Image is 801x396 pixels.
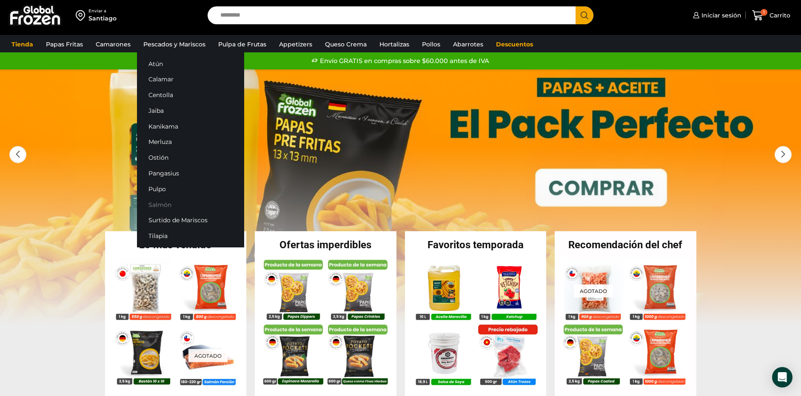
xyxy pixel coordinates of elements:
a: Pangasius [137,166,244,181]
a: Pulpo [137,181,244,197]
a: Pescados y Mariscos [139,36,210,52]
a: Camarones [91,36,135,52]
div: Enviar a [88,8,117,14]
p: Agotado [188,349,227,362]
a: Tienda [7,36,37,52]
div: Open Intercom Messenger [772,367,792,387]
img: address-field-icon.svg [76,8,88,23]
span: Carrito [767,11,790,20]
h2: Lo más vendido [105,240,247,250]
a: Tilapia [137,228,244,244]
a: Centolla [137,87,244,103]
a: Hortalizas [375,36,413,52]
a: Pulpa de Frutas [214,36,271,52]
a: Appetizers [275,36,316,52]
a: Iniciar sesión [691,7,741,24]
a: Abarrotes [449,36,487,52]
a: Atún [137,56,244,72]
a: Pollos [418,36,445,52]
a: 1 Carrito [750,6,792,26]
h2: Ofertas imperdibles [255,240,396,250]
h2: Favoritos temporada [405,240,547,250]
a: Calamar [137,72,244,87]
button: Search button [576,6,593,24]
a: Descuentos [492,36,537,52]
a: Queso Crema [321,36,371,52]
a: Papas Fritas [42,36,87,52]
div: Next slide [775,146,792,163]
a: Salmón [137,197,244,212]
span: 1 [761,9,767,16]
div: Previous slide [9,146,26,163]
a: Merluza [137,134,244,150]
a: Surtido de Mariscos [137,212,244,228]
div: Santiago [88,14,117,23]
h2: Recomendación del chef [555,240,696,250]
p: Agotado [574,284,613,297]
a: Jaiba [137,103,244,118]
a: Kanikama [137,118,244,134]
a: Ostión [137,150,244,166]
span: Iniciar sesión [699,11,741,20]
